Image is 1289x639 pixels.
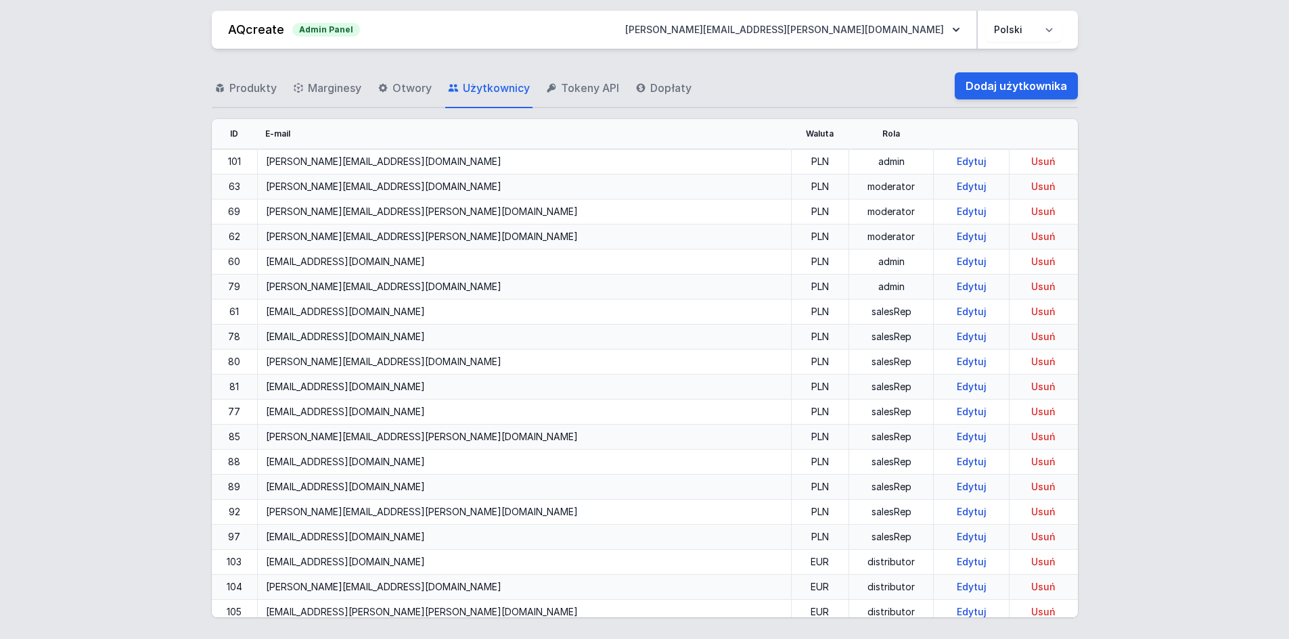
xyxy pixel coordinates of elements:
td: distributor [849,550,934,575]
td: 80 [212,350,258,375]
button: Usuń [1018,180,1069,193]
td: [EMAIL_ADDRESS][DOMAIN_NAME] [257,550,791,575]
td: PLN [791,400,849,425]
button: Usuń [1018,255,1069,268]
td: 92 [212,500,258,525]
td: 62 [212,224,258,250]
button: Usuń [1018,155,1069,168]
td: PLN [791,375,849,400]
button: Usuń [1018,605,1069,619]
td: PLN [791,250,849,275]
td: PLN [791,300,849,325]
td: [EMAIL_ADDRESS][PERSON_NAME][PERSON_NAME][DOMAIN_NAME] [257,600,791,625]
td: [PERSON_NAME][EMAIL_ADDRESS][PERSON_NAME][DOMAIN_NAME] [257,199,791,224]
td: PLN [791,500,849,525]
button: [PERSON_NAME][EMAIL_ADDRESS][PERSON_NAME][DOMAIN_NAME] [614,18,971,42]
td: moderator [849,199,934,224]
td: [PERSON_NAME][EMAIL_ADDRESS][DOMAIN_NAME] [257,275,791,300]
span: Marginesy [308,80,361,96]
span: Otwory [392,80,432,96]
td: PLN [791,325,849,350]
td: 105 [212,600,258,625]
button: Usuń [1018,430,1069,444]
a: Edytuj [951,406,992,417]
a: Otwory [375,69,434,108]
td: moderator [849,224,934,250]
td: [PERSON_NAME][EMAIL_ADDRESS][DOMAIN_NAME] [257,149,791,174]
a: Marginesy [290,69,364,108]
a: Edytuj [951,456,992,467]
td: [EMAIL_ADDRESS][DOMAIN_NAME] [257,400,791,425]
td: PLN [791,350,849,375]
td: salesRep [849,475,934,500]
p: Admin Panel [292,23,360,37]
button: Usuń [1018,580,1069,594]
td: salesRep [849,325,934,350]
a: Edytuj [951,281,992,292]
td: PLN [791,275,849,300]
button: Usuń [1018,455,1069,469]
button: Usuń [1018,530,1069,544]
a: Edytuj [951,356,992,367]
a: Produkty [212,69,279,108]
button: Usuń [1018,230,1069,243]
td: salesRep [849,300,934,325]
span: Produkty [229,80,277,96]
td: [EMAIL_ADDRESS][DOMAIN_NAME] [257,325,791,350]
a: Edytuj [951,506,992,517]
td: 78 [212,325,258,350]
td: 103 [212,550,258,575]
td: 69 [212,199,258,224]
a: Edytuj [951,381,992,392]
a: Tokeny API [543,69,622,108]
a: Edytuj [951,306,992,317]
td: salesRep [849,500,934,525]
td: 104 [212,575,258,600]
button: Usuń [1018,205,1069,218]
button: Usuń [1018,405,1069,419]
a: Edytuj [951,156,992,167]
a: Edytuj [951,331,992,342]
a: Edytuj [951,531,992,542]
span: Dopłaty [650,80,692,96]
td: salesRep [849,350,934,375]
td: admin [849,149,934,174]
button: Usuń [1018,555,1069,569]
td: distributor [849,575,934,600]
td: [PERSON_NAME][EMAIL_ADDRESS][DOMAIN_NAME] [257,350,791,375]
span: Użytkownicy [463,80,530,96]
td: 81 [212,375,258,400]
button: Usuń [1018,480,1069,494]
td: salesRep [849,450,934,475]
button: Usuń [1018,355,1069,369]
td: admin [849,250,934,275]
td: [PERSON_NAME][EMAIL_ADDRESS][DOMAIN_NAME] [257,174,791,199]
td: PLN [791,475,849,500]
td: EUR [791,550,849,575]
button: Usuń [1018,505,1069,519]
td: [PERSON_NAME][EMAIL_ADDRESS][PERSON_NAME][DOMAIN_NAME] [257,224,791,250]
td: [PERSON_NAME][EMAIL_ADDRESS][PERSON_NAME][DOMAIN_NAME] [257,500,791,525]
td: PLN [791,199,849,224]
th: E-mail [257,119,791,149]
td: [PERSON_NAME][EMAIL_ADDRESS][DOMAIN_NAME] [257,575,791,600]
td: 85 [212,425,258,450]
a: AQcreate [228,22,284,37]
a: Edytuj [951,256,992,267]
td: EUR [791,600,849,625]
td: [EMAIL_ADDRESS][DOMAIN_NAME] [257,450,791,475]
td: admin [849,275,934,300]
th: Rola [849,119,934,149]
td: moderator [849,174,934,199]
td: 88 [212,450,258,475]
button: Usuń [1018,380,1069,394]
td: [EMAIL_ADDRESS][DOMAIN_NAME] [257,475,791,500]
td: PLN [791,224,849,250]
a: Dopłaty [633,69,694,108]
td: [EMAIL_ADDRESS][DOMAIN_NAME] [257,525,791,550]
td: 60 [212,250,258,275]
td: salesRep [849,375,934,400]
td: PLN [791,149,849,174]
td: [PERSON_NAME][EMAIL_ADDRESS][PERSON_NAME][DOMAIN_NAME] [257,425,791,450]
a: Edytuj [951,606,992,617]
